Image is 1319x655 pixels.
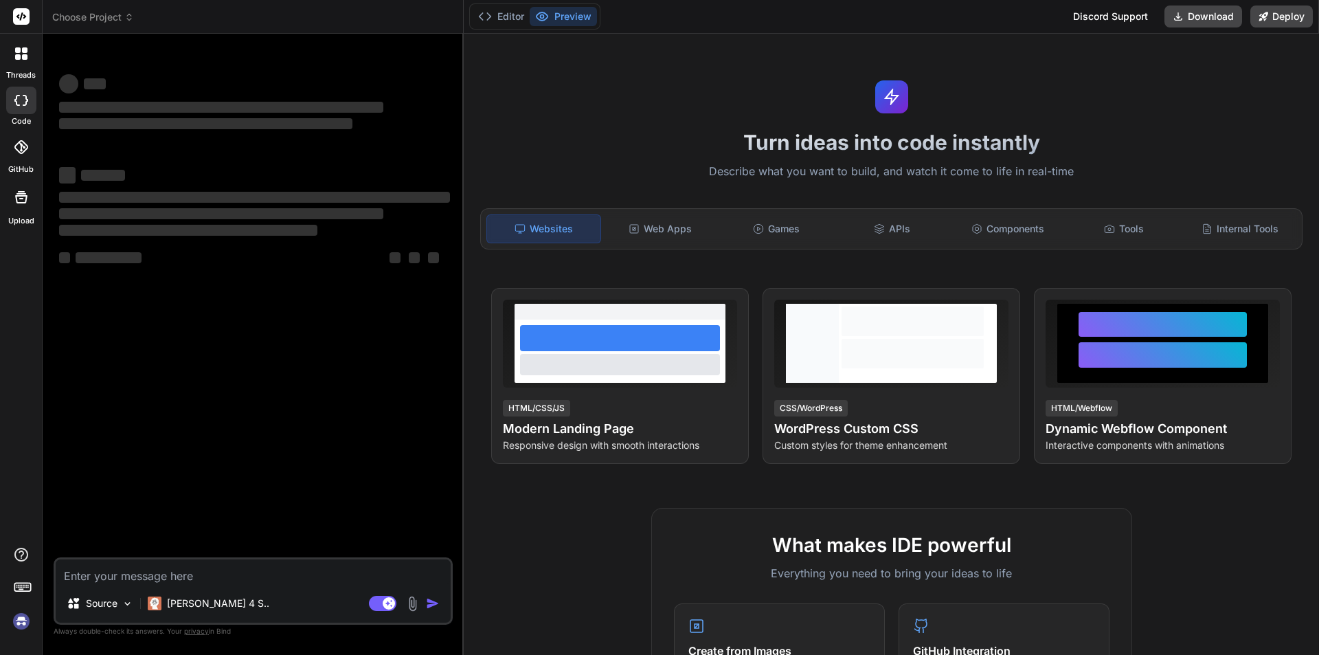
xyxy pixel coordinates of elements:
[720,214,833,243] div: Games
[674,531,1109,559] h2: What makes IDE powerful
[409,252,420,263] span: ‌
[6,69,36,81] label: threads
[1068,214,1181,243] div: Tools
[54,625,453,638] p: Always double-check its answers. Your in Bind
[148,597,161,610] img: Claude 4 Sonnet
[59,225,317,236] span: ‌
[503,419,737,438] h4: Modern Landing Page
[1065,5,1156,27] div: Discord Support
[59,252,70,263] span: ‌
[167,597,269,610] p: [PERSON_NAME] 4 S..
[59,192,450,203] span: ‌
[184,627,209,635] span: privacy
[52,10,134,24] span: Choose Project
[951,214,1065,243] div: Components
[84,78,106,89] span: ‌
[81,170,125,181] span: ‌
[12,115,31,127] label: code
[390,252,401,263] span: ‌
[1250,5,1313,27] button: Deploy
[405,596,420,612] img: attachment
[8,164,34,175] label: GitHub
[503,400,570,417] div: HTML/CSS/JS
[10,610,33,633] img: signin
[486,214,601,243] div: Websites
[774,400,848,417] div: CSS/WordPress
[472,163,1311,181] p: Describe what you want to build, and watch it come to life in real-time
[774,438,1008,452] p: Custom styles for theme enhancement
[473,7,530,26] button: Editor
[1046,419,1280,438] h4: Dynamic Webflow Component
[472,130,1311,155] h1: Turn ideas into code instantly
[59,74,78,93] span: ‌
[1046,438,1280,452] p: Interactive components with animations
[59,118,352,129] span: ‌
[835,214,949,243] div: APIs
[8,215,34,227] label: Upload
[59,208,383,219] span: ‌
[1164,5,1242,27] button: Download
[59,102,383,113] span: ‌
[426,597,440,610] img: icon
[774,419,1008,438] h4: WordPress Custom CSS
[1046,400,1118,417] div: HTML/Webflow
[86,597,117,610] p: Source
[530,7,597,26] button: Preview
[604,214,717,243] div: Web Apps
[59,167,76,184] span: ‌
[122,598,133,610] img: Pick Models
[674,565,1109,581] p: Everything you need to bring your ideas to life
[428,252,439,263] span: ‌
[76,252,142,263] span: ‌
[1183,214,1296,243] div: Internal Tools
[503,438,737,452] p: Responsive design with smooth interactions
